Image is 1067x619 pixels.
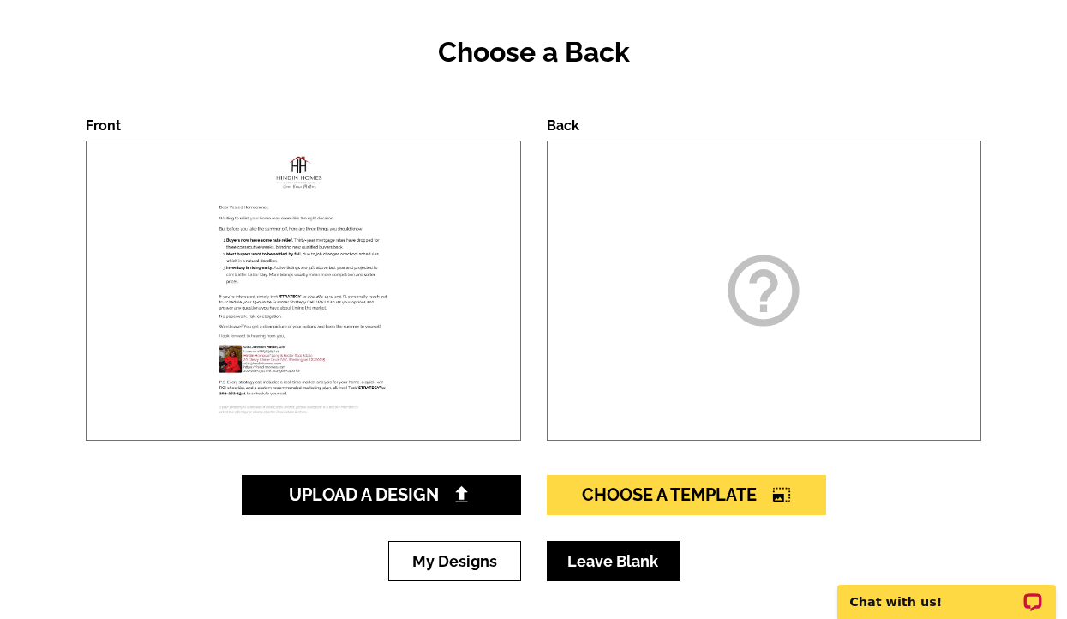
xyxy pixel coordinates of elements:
[582,484,791,505] span: Choose A Template
[721,248,806,334] i: help_outline
[547,475,826,515] a: Choose A Templatephoto_size_select_large
[289,484,473,505] span: Upload A Design
[547,541,680,581] a: Leave Blank
[242,475,521,515] a: Upload A Design
[86,117,121,134] label: Front
[86,36,981,69] h2: Choose a Back
[826,565,1067,619] iframe: LiveChat chat widget
[547,117,579,134] label: Back
[205,141,401,440] img: large-thumb.jpg
[772,486,791,503] i: photo_size_select_large
[388,541,521,581] a: My Designs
